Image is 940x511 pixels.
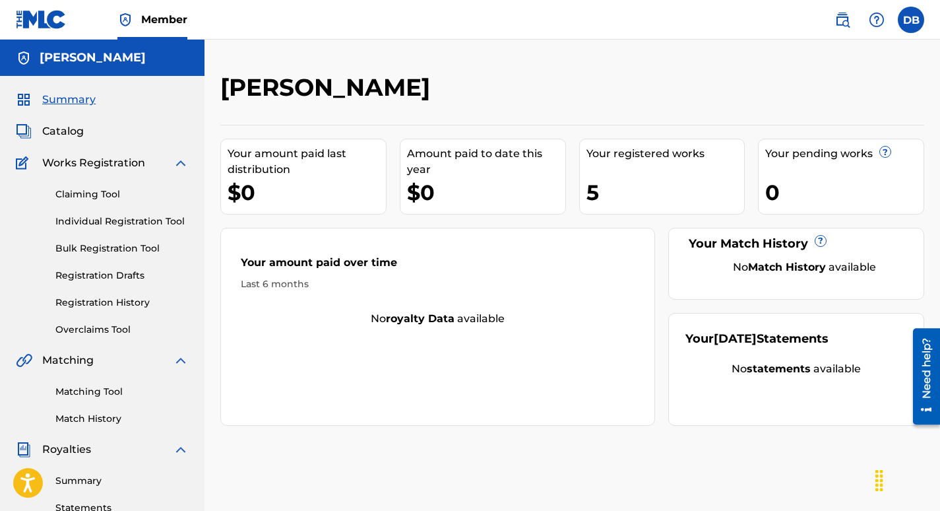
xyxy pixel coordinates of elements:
[42,155,145,171] span: Works Registration
[586,178,745,207] div: 5
[228,146,386,178] div: Your amount paid last distribution
[685,235,907,253] div: Your Match History
[221,311,654,327] div: No available
[834,12,850,28] img: search
[16,50,32,66] img: Accounts
[16,353,32,368] img: Matching
[765,146,924,162] div: Your pending works
[869,12,885,28] img: help
[117,12,133,28] img: Top Rightsholder
[241,255,635,277] div: Your amount paid over time
[42,353,94,368] span: Matching
[407,178,565,207] div: $0
[903,324,940,430] iframe: Resource Center
[220,73,437,102] h2: [PERSON_NAME]
[16,442,32,458] img: Royalties
[40,50,146,65] h5: Darryl J. Banks
[874,448,940,511] iframe: Chat Widget
[228,178,386,207] div: $0
[55,385,189,399] a: Matching Tool
[16,92,32,108] img: Summary
[42,442,91,458] span: Royalties
[55,323,189,337] a: Overclaims Tool
[829,7,856,33] a: Public Search
[173,353,189,368] img: expand
[173,155,189,171] img: expand
[685,330,829,348] div: Your Statements
[898,7,924,33] div: User Menu
[55,242,189,255] a: Bulk Registration Tool
[55,412,189,426] a: Match History
[880,147,891,157] span: ?
[16,10,67,29] img: MLC Logo
[685,361,907,377] div: No available
[748,261,826,273] strong: Match History
[714,331,757,346] span: [DATE]
[815,236,826,246] span: ?
[863,7,890,33] div: Help
[42,92,96,108] span: Summary
[173,442,189,458] img: expand
[241,277,635,291] div: Last 6 months
[586,146,745,162] div: Your registered works
[765,178,924,207] div: 0
[141,12,187,27] span: Member
[16,123,84,139] a: CatalogCatalog
[55,187,189,201] a: Claiming Tool
[55,474,189,488] a: Summary
[16,155,33,171] img: Works Registration
[55,296,189,310] a: Registration History
[55,215,189,228] a: Individual Registration Tool
[16,92,96,108] a: SummarySummary
[407,146,565,178] div: Amount paid to date this year
[702,259,907,275] div: No available
[55,269,189,283] a: Registration Drafts
[386,312,454,325] strong: royalty data
[747,362,811,375] strong: statements
[42,123,84,139] span: Catalog
[16,123,32,139] img: Catalog
[869,461,890,500] div: Drag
